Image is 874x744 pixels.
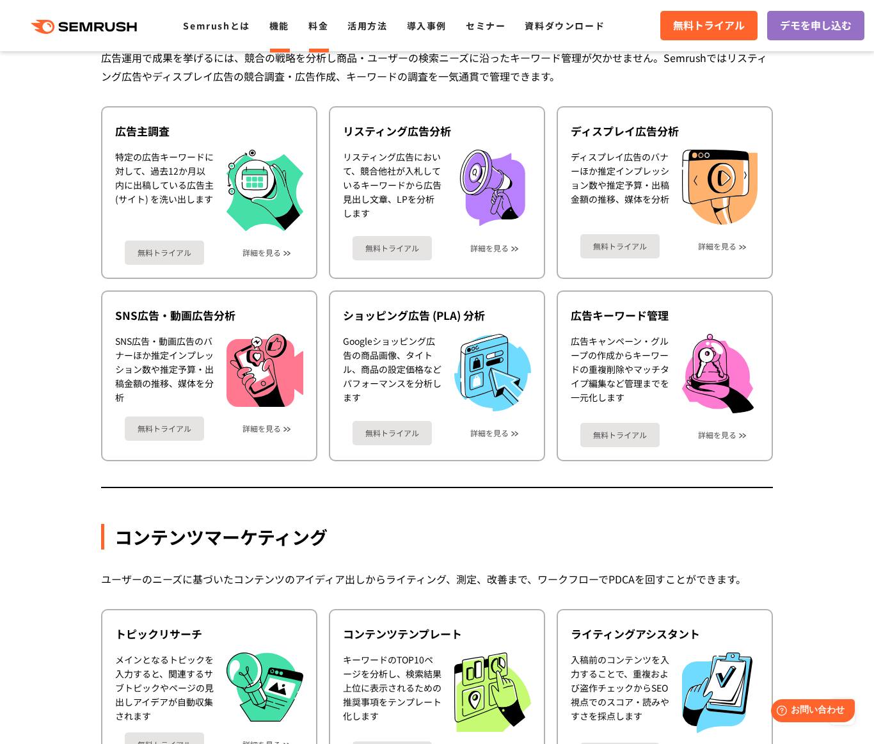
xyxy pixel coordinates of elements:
[343,123,531,139] div: リスティング広告分析
[125,416,204,441] a: 無料トライアル
[780,17,852,34] span: デモを申し込む
[242,248,281,257] a: 詳細を見る
[347,19,387,32] a: 活用方法
[101,570,773,589] div: ユーザーのニーズに基づいたコンテンツのアイディア出しからライティング、測定、改善まで、ワークフローでPDCAを回すことができます。
[226,653,303,722] img: トピックリサーチ
[660,11,758,40] a: 無料トライアル
[115,653,214,723] div: メインとなるトピックを入力すると、関連するサブトピックやページの見出しアイデアが自動収集されます
[115,308,303,323] div: SNS広告・動画広告分析
[698,431,736,439] a: 詳細を見る
[470,429,509,438] a: 詳細を見る
[343,150,441,226] div: リスティング広告において、競合他社が入札しているキーワードから広告見出し文章、LPを分析します
[698,242,736,251] a: 詳細を見る
[115,626,303,642] div: トピックリサーチ
[767,11,864,40] a: デモを申し込む
[454,653,531,732] img: コンテンツテンプレート
[226,150,303,231] img: 広告主調査
[226,334,303,407] img: SNS広告・動画広告分析
[115,150,214,231] div: 特定の広告キーワードに対して、過去12か月以内に出稿している広告主 (サイト) を洗い出します
[466,19,505,32] a: セミナー
[242,424,281,433] a: 詳細を見る
[682,653,752,733] img: ライティングアシスタント
[470,244,509,253] a: 詳細を見る
[101,49,773,86] div: 広告運用で成果を挙げるには、競合の戦略を分析し商品・ユーザーの検索ニーズに沿ったキーワード管理が欠かせません。Semrushではリスティング広告やディスプレイ広告の競合調査・広告作成、キーワード...
[308,19,328,32] a: 料金
[454,150,531,226] img: リスティング広告分析
[571,123,759,139] div: ディスプレイ広告分析
[343,308,531,323] div: ショッピング広告 (PLA) 分析
[673,17,745,34] span: 無料トライアル
[125,241,204,265] a: 無料トライアル
[454,334,531,411] img: ショッピング広告 (PLA) 分析
[571,308,759,323] div: 広告キーワード管理
[343,334,441,411] div: Googleショッピング広告の商品画像、タイトル、商品の設定価格などパフォーマンスを分析します
[353,421,432,445] a: 無料トライアル
[101,524,773,550] div: コンテンツマーケティング
[571,653,669,733] div: 入稿前のコンテンツを入力することで、重複および盗作チェックからSEO視点でのスコア・読みやすさを採点します
[525,19,605,32] a: 資料ダウンロード
[682,334,754,414] img: 広告キーワード管理
[682,150,758,225] img: ディスプレイ広告分析
[571,150,669,225] div: ディスプレイ広告のバナーほか推定インプレッション数や推定予算・出稿金額の推移、媒体を分析
[353,236,432,260] a: 無料トライアル
[580,234,660,258] a: 無料トライアル
[343,653,441,732] div: キーワードのTOP10ページを分析し、検索結果上位に表示されるための推奨事項をテンプレート化します
[183,19,250,32] a: Semrushとは
[115,334,214,407] div: SNS広告・動画広告のバナーほか推定インプレッション数や推定予算・出稿金額の推移、媒体を分析
[269,19,289,32] a: 機能
[407,19,447,32] a: 導入事例
[580,423,660,447] a: 無料トライアル
[343,626,531,642] div: コンテンツテンプレート
[571,626,759,642] div: ライティングアシスタント
[760,694,860,730] iframe: Help widget launcher
[571,334,669,414] div: 広告キャンペーン・グループの作成からキーワードの重複削除やマッチタイプ編集など管理までを一元化します
[115,123,303,139] div: 広告主調査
